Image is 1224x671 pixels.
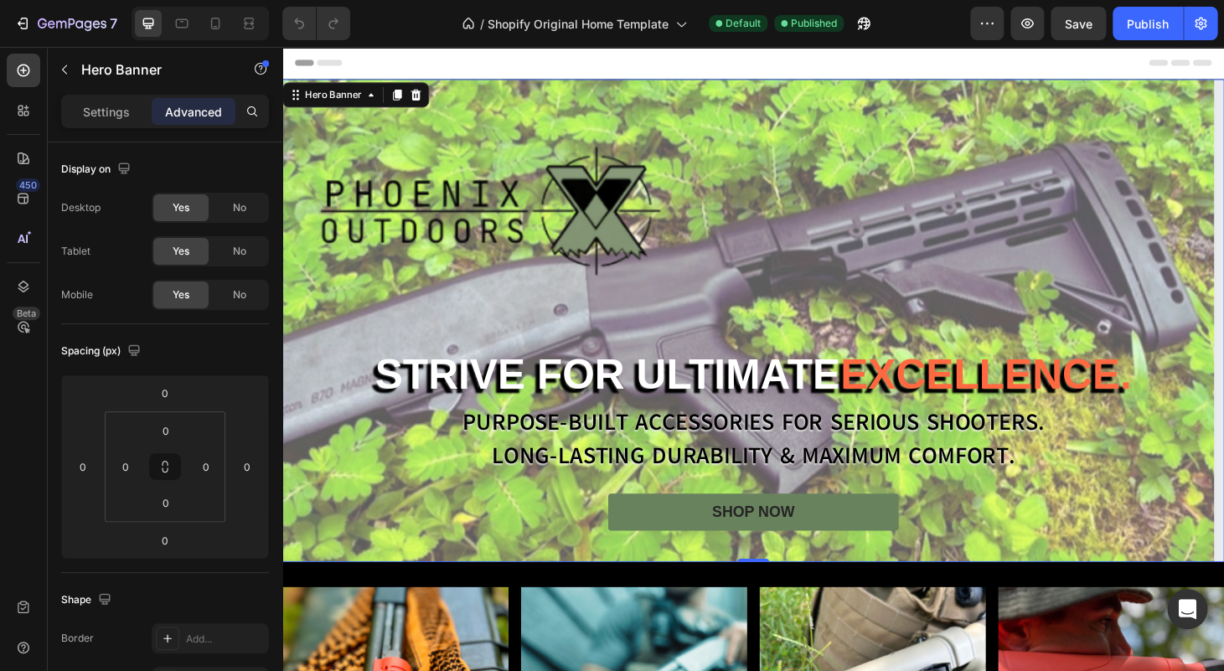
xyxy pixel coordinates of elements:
div: Mobile [61,287,93,302]
p: Settings [83,103,130,121]
div: 450 [16,178,40,192]
span: Save [1065,17,1092,31]
span: excellence. [596,324,906,374]
strong: Purpose-built accessories for serious shooters. [193,383,813,416]
iframe: Design area [282,47,1224,671]
span: Yes [173,244,189,259]
div: Add... [186,632,265,647]
span: No [233,244,246,259]
span: No [233,200,246,215]
div: Beta [13,307,40,320]
button: Save [1051,7,1106,40]
button: Publish [1113,7,1183,40]
a: SHOP NOW [348,477,658,516]
div: Desktop [61,200,101,215]
span: Shopify Original Home Template [488,15,669,33]
p: Advanced [165,103,222,121]
input: 0px [113,454,138,479]
input: 0px [149,490,183,515]
strong: SHOP NOW [458,487,546,504]
div: Tablet [61,244,90,259]
div: Undo/Redo [282,7,350,40]
span: Published [791,16,837,31]
h2: Strive for ultimate [13,319,993,380]
div: Display on [61,158,134,181]
span: Default [726,16,761,31]
button: 7 [7,7,125,40]
span: No [233,287,246,302]
input: 0px [149,418,183,443]
p: Hero Banner [81,59,224,80]
div: Shape [61,589,115,612]
p: 7 [110,13,117,34]
input: 0 [235,454,260,479]
div: Border [61,631,94,646]
input: 0px [194,454,219,479]
input: 0 [70,454,96,479]
strong: Long-lasting Durability & Maximum Comfort. [224,419,782,452]
div: Hero Banner [21,44,88,59]
input: 0 [148,528,182,553]
div: Open Intercom Messenger [1167,589,1207,629]
input: 0 [148,380,182,405]
div: Publish [1127,15,1169,33]
span: Yes [173,200,189,215]
span: Yes [173,287,189,302]
div: Spacing (px) [61,340,144,363]
span: / [480,15,484,33]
